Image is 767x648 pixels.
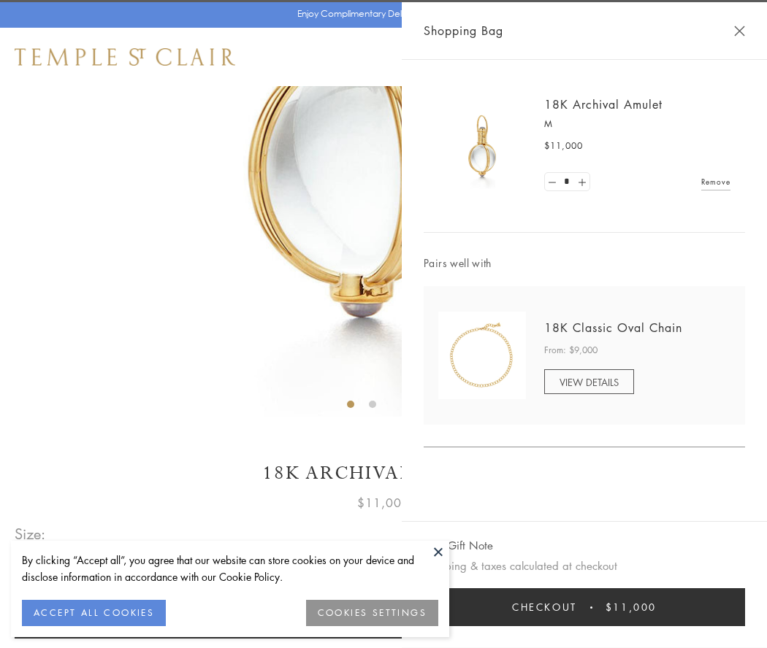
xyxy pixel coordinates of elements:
[560,375,619,389] span: VIEW DETAILS
[424,588,745,626] button: Checkout $11,000
[438,102,526,190] img: 18K Archival Amulet
[544,343,598,358] span: From: $9,000
[297,7,463,21] p: Enjoy Complimentary Delivery & Returns
[438,312,526,399] img: N88865-OV18
[22,600,166,626] button: ACCEPT ALL COOKIES
[544,320,682,336] a: 18K Classic Oval Chain
[424,536,493,555] button: Add Gift Note
[424,21,503,40] span: Shopping Bag
[15,460,752,486] h1: 18K Archival Amulet
[544,369,634,394] a: VIEW DETAILS
[15,48,235,66] img: Temple St. Clair
[424,557,745,575] p: Shipping & taxes calculated at checkout
[606,599,657,615] span: $11,000
[22,552,438,585] div: By clicking “Accept all”, you agree that our website can store cookies on your device and disclos...
[357,493,410,512] span: $11,000
[574,173,589,191] a: Set quantity to 2
[545,173,560,191] a: Set quantity to 0
[306,600,438,626] button: COOKIES SETTINGS
[424,255,745,271] span: Pairs well with
[544,139,583,153] span: $11,000
[544,117,730,131] p: M
[701,174,730,190] a: Remove
[15,522,47,546] span: Size:
[734,26,745,36] button: Close Shopping Bag
[512,599,577,615] span: Checkout
[544,96,663,112] a: 18K Archival Amulet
